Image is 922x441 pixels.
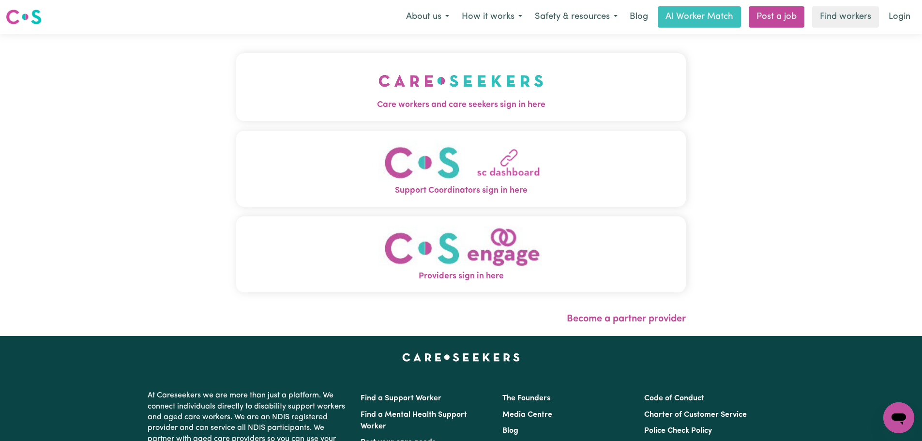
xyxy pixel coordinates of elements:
a: AI Worker Match [658,6,741,28]
a: Careseekers home page [402,353,520,361]
a: Blog [502,427,518,435]
img: Careseekers logo [6,8,42,26]
a: The Founders [502,395,550,402]
span: Providers sign in here [236,270,686,283]
a: Police Check Policy [644,427,712,435]
a: Blog [624,6,654,28]
a: Code of Conduct [644,395,704,402]
button: Support Coordinators sign in here [236,131,686,207]
a: Post a job [749,6,804,28]
a: Careseekers logo [6,6,42,28]
button: Safety & resources [529,7,624,27]
button: How it works [455,7,529,27]
a: Login [883,6,916,28]
a: Find a Support Worker [361,395,441,402]
iframe: Button to launch messaging window [883,402,914,433]
button: Providers sign in here [236,216,686,292]
span: Care workers and care seekers sign in here [236,99,686,111]
a: Find workers [812,6,879,28]
a: Media Centre [502,411,552,419]
a: Find a Mental Health Support Worker [361,411,467,430]
button: About us [400,7,455,27]
a: Charter of Customer Service [644,411,747,419]
button: Care workers and care seekers sign in here [236,53,686,121]
a: Become a partner provider [567,314,686,324]
span: Support Coordinators sign in here [236,184,686,197]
